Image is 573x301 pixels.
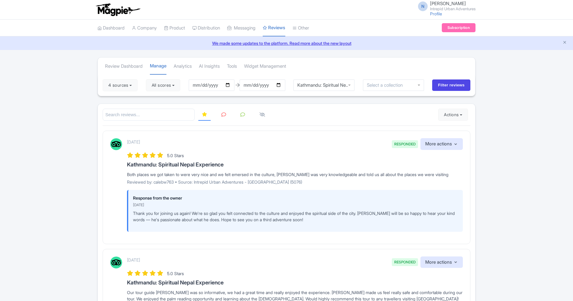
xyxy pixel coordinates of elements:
a: Review Dashboard [105,58,143,75]
span: 5.0 Stars [167,271,184,276]
button: Actions [438,109,468,121]
a: AI Insights [199,58,220,75]
span: RESPONDED [392,140,418,148]
div: Both places we got taken to were very nice and we felt emersed in the culture, [PERSON_NAME] was ... [127,171,463,178]
a: Dashboard [98,20,125,36]
a: We made some updates to the platform. Read more about the new layout [4,40,569,46]
a: Profile [430,11,442,16]
a: Analytics [174,58,192,75]
span: [PERSON_NAME] [430,1,466,6]
a: Reviews [263,20,285,37]
p: [DATE] [133,202,458,208]
button: Close announcement [562,39,567,46]
div: Kathmandu: Spiritual Nepal Experience [297,82,351,88]
a: Manage [150,58,166,75]
small: Intrepid Urban Adventures [430,7,475,11]
a: Messaging [227,20,256,36]
a: Widget Management [244,58,286,75]
button: More actions [420,256,463,268]
a: N [PERSON_NAME] Intrepid Urban Adventures [414,1,475,11]
img: Tripadvisor Logo [110,256,122,268]
input: Search reviews... [103,109,195,121]
img: logo-ab69f6fb50320c5b225c76a69d11143b.png [94,3,141,16]
input: Select a collection [367,82,407,88]
a: Subscription [442,23,475,32]
a: Other [293,20,309,36]
p: [DATE] [127,257,140,263]
span: RESPONDED [392,258,418,266]
p: Reviewed by: calebw763 • Source: Intrepid Urban Adventures - [GEOGRAPHIC_DATA] (5076) [127,179,463,185]
a: Product [164,20,185,36]
button: All scores [146,79,181,91]
h3: Kathmandu: Spiritual Nepal Experience [127,162,463,168]
p: Response from the owner [133,195,458,201]
a: Distribution [192,20,220,36]
a: Tools [227,58,237,75]
button: More actions [420,138,463,150]
h3: Kathmandu: Spiritual Nepal Experience [127,280,463,286]
span: N [418,2,428,11]
p: [DATE] [127,139,140,145]
p: Thank you for joining us again! We're so glad you felt connected to the culture and enjoyed the s... [133,210,458,223]
span: 5.0 Stars [167,153,184,158]
a: Company [132,20,157,36]
img: Tripadvisor Logo [110,138,122,150]
button: 4 sources [103,79,138,91]
input: Filter reviews [432,79,470,91]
